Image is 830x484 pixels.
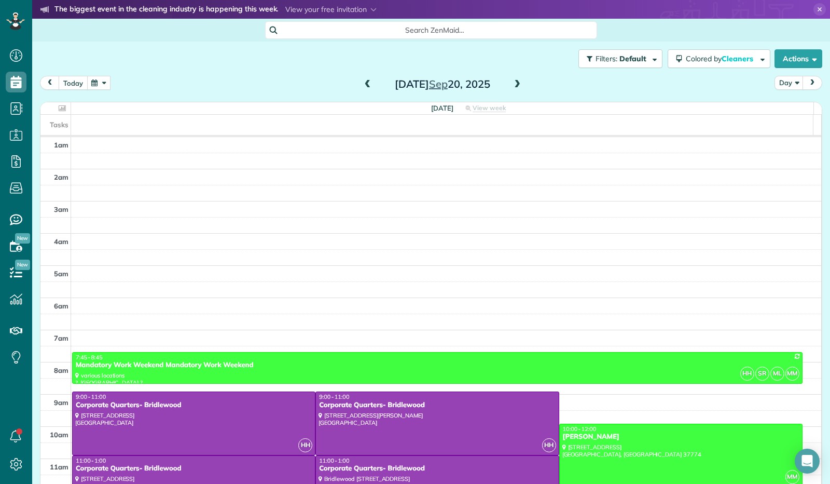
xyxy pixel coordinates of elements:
[319,457,349,464] span: 11:00 - 1:00
[803,76,822,90] button: next
[54,205,68,213] span: 3am
[40,76,60,90] button: prev
[563,425,597,433] span: 10:00 - 12:00
[319,401,556,410] div: Corporate Quarters- Bridlewood
[578,49,662,68] button: Filters: Default
[75,361,799,370] div: Mandatory Work Weekend Mandatory Work Weekend
[596,54,617,63] span: Filters:
[774,76,804,90] button: Day
[668,49,770,68] button: Colored byCleaners
[75,464,312,473] div: Corporate Quarters- Bridlewood
[795,449,820,474] div: Open Intercom Messenger
[722,54,755,63] span: Cleaners
[54,237,68,246] span: 4am
[378,78,507,90] h2: [DATE] 20, 2025
[686,54,757,63] span: Colored by
[50,463,68,471] span: 11am
[54,334,68,342] span: 7am
[15,233,30,244] span: New
[770,367,784,381] span: ML
[785,367,799,381] span: MM
[50,431,68,439] span: 10am
[15,260,30,270] span: New
[429,77,448,90] span: Sep
[50,120,68,129] span: Tasks
[619,54,647,63] span: Default
[473,104,506,112] span: View week
[54,366,68,374] span: 8am
[573,49,662,68] a: Filters: Default
[542,438,556,452] span: HH
[54,4,278,16] strong: The biggest event in the cleaning industry is happening this week.
[562,433,799,441] div: [PERSON_NAME]
[54,173,68,181] span: 2am
[755,367,769,381] span: SR
[76,457,106,464] span: 11:00 - 1:00
[54,398,68,407] span: 9am
[431,104,453,112] span: [DATE]
[59,76,88,90] button: today
[319,464,556,473] div: Corporate Quarters- Bridlewood
[76,393,106,400] span: 9:00 - 11:00
[75,401,312,410] div: Corporate Quarters- Bridlewood
[298,438,312,452] span: HH
[785,470,799,484] span: MM
[774,49,822,68] button: Actions
[319,393,349,400] span: 9:00 - 11:00
[76,354,103,361] span: 7:45 - 8:45
[54,270,68,278] span: 5am
[54,302,68,310] span: 6am
[740,367,754,381] span: HH
[54,141,68,149] span: 1am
